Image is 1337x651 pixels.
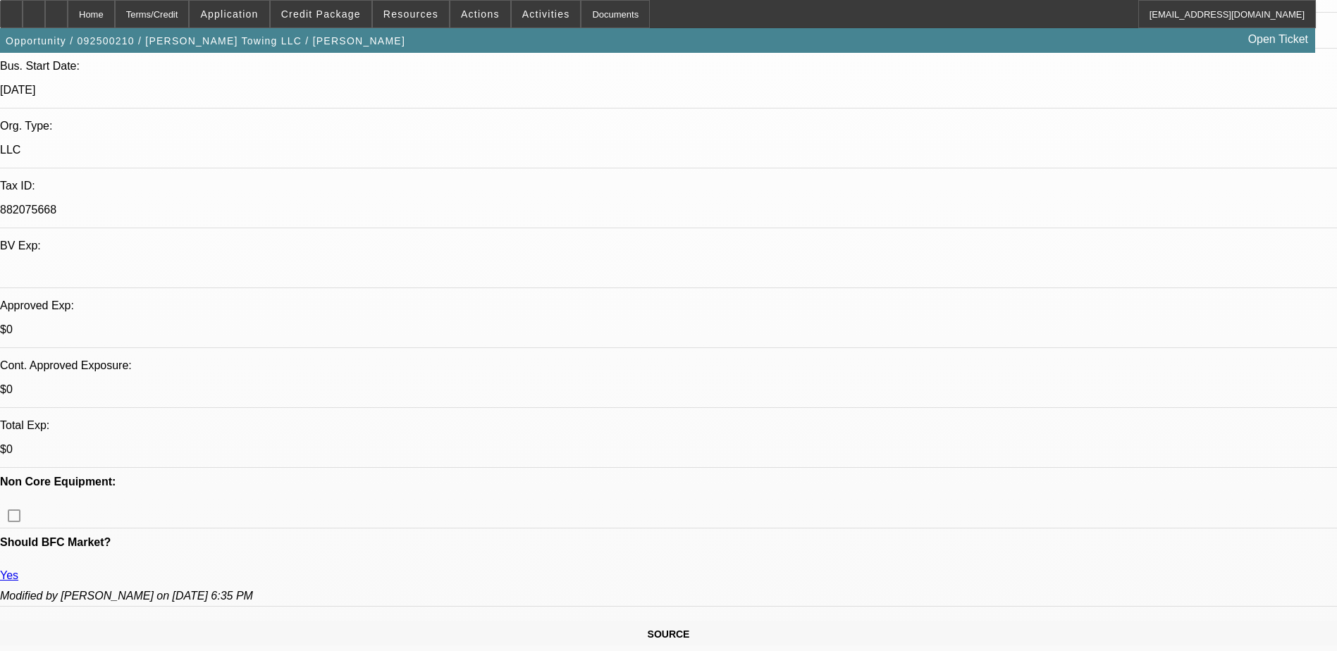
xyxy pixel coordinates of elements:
a: Open Ticket [1243,27,1314,51]
span: Opportunity / 092500210 / [PERSON_NAME] Towing LLC / [PERSON_NAME] [6,35,405,46]
span: Activities [522,8,570,20]
button: Activities [512,1,581,27]
span: Application [200,8,258,20]
span: Resources [383,8,438,20]
button: Actions [450,1,510,27]
button: Credit Package [271,1,371,27]
span: Credit Package [281,8,361,20]
button: Resources [373,1,449,27]
button: Application [190,1,269,27]
span: Actions [461,8,500,20]
span: SOURCE [648,628,690,640]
